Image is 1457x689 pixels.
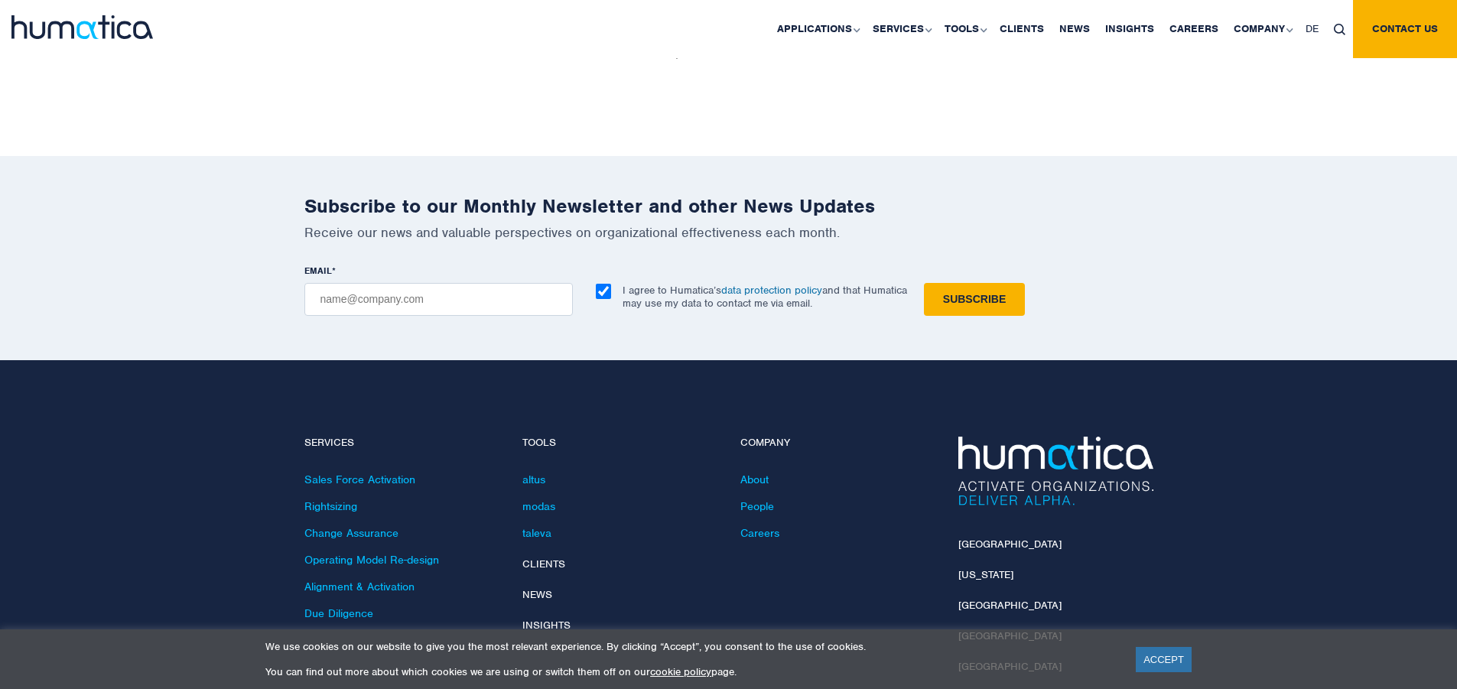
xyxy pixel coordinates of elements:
[650,665,711,678] a: cookie policy
[522,588,552,601] a: News
[522,557,565,570] a: Clients
[1306,22,1319,35] span: DE
[958,437,1153,505] img: Humatica
[740,526,779,540] a: Careers
[304,224,1153,241] p: Receive our news and valuable perspectives on organizational effectiveness each month.
[958,538,1062,551] a: [GEOGRAPHIC_DATA]
[1136,647,1192,672] a: ACCEPT
[958,599,1062,612] a: [GEOGRAPHIC_DATA]
[740,499,774,513] a: People
[265,640,1117,653] p: We use cookies on our website to give you the most relevant experience. By clicking “Accept”, you...
[304,473,415,486] a: Sales Force Activation
[522,619,571,632] a: Insights
[304,580,415,593] a: Alignment & Activation
[522,499,555,513] a: modas
[623,284,907,310] p: I agree to Humatica’s and that Humatica may use my data to contact me via email.
[304,283,573,316] input: name@company.com
[304,499,357,513] a: Rightsizing
[522,526,551,540] a: taleva
[596,284,611,299] input: I agree to Humatica’sdata protection policyand that Humatica may use my data to contact me via em...
[522,473,545,486] a: altus
[1334,24,1345,35] img: search_icon
[721,284,822,297] a: data protection policy
[924,283,1025,316] input: Subscribe
[304,606,373,620] a: Due Diligence
[304,265,332,277] span: EMAIL
[958,568,1013,581] a: [US_STATE]
[304,437,499,450] h4: Services
[11,15,153,39] img: logo
[522,437,717,450] h4: Tools
[304,526,398,540] a: Change Assurance
[265,665,1117,678] p: You can find out more about which cookies we are using or switch them off on our page.
[304,194,1153,218] h2: Subscribe to our Monthly Newsletter and other News Updates
[740,473,769,486] a: About
[740,437,935,450] h4: Company
[304,553,439,567] a: Operating Model Re-design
